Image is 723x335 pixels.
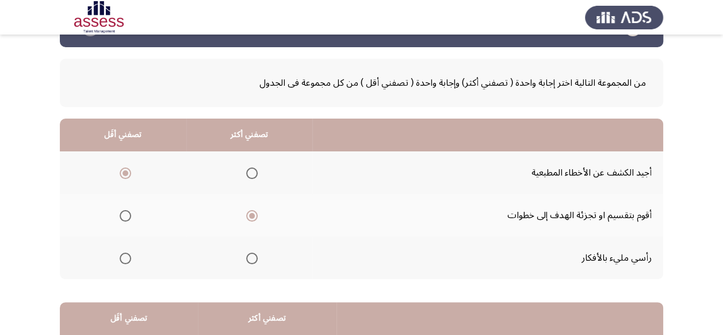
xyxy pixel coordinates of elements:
th: تصفني أكثر [186,119,313,151]
mat-radio-group: Select an option [242,163,258,182]
h3: Development Assessment [308,20,415,35]
th: تصفني أقَل [60,302,198,335]
mat-radio-group: Select an option [242,248,258,268]
td: أقوم بتقسيم او تجزئة الهدف إلى خطوات [312,194,663,237]
img: Assessment logo of Development Assessment R1 (EN/AR) [60,1,138,33]
th: تصفني أكثر [198,302,336,335]
span: من المجموعة التالية اختر إجابة واحدة ( تصفني أكثر) وإجابة واحدة ( تصفني أقل ) من كل مجموعة فى الجدول [77,73,646,93]
td: أجيد الكشف عن الأخطاء المطبعية [312,151,663,194]
mat-radio-group: Select an option [115,163,131,182]
mat-radio-group: Select an option [115,205,131,225]
mat-radio-group: Select an option [115,248,131,268]
td: رأسي مليء بالأفكار [312,237,663,279]
mat-radio-group: Select an option [242,205,258,225]
img: Assess Talent Management logo [585,1,663,33]
th: تصفني أقَل [60,119,186,151]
